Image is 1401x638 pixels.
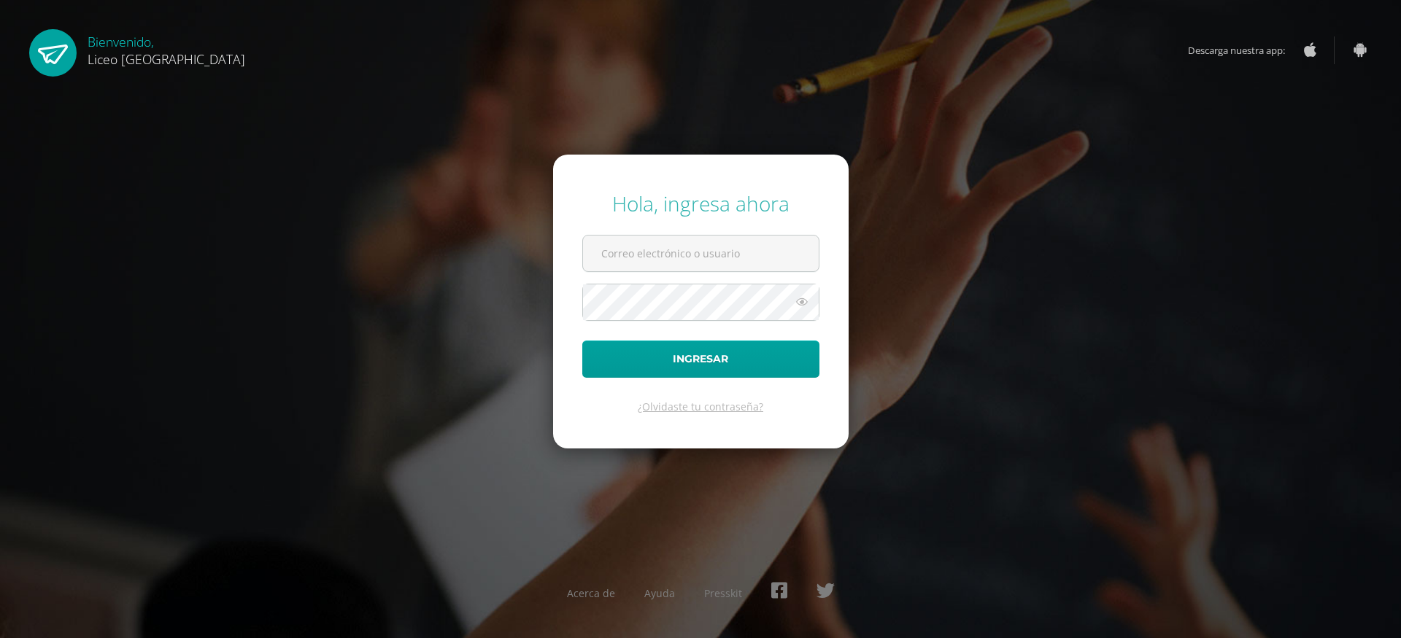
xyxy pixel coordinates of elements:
input: Correo electrónico o usuario [583,236,819,271]
button: Ingresar [582,341,819,378]
div: Hola, ingresa ahora [582,190,819,217]
span: Liceo [GEOGRAPHIC_DATA] [88,50,245,68]
a: Acerca de [567,586,615,600]
div: Bienvenido, [88,29,245,68]
a: Presskit [704,586,742,600]
a: Ayuda [644,586,675,600]
span: Descarga nuestra app: [1188,36,1300,64]
a: ¿Olvidaste tu contraseña? [638,400,763,413]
